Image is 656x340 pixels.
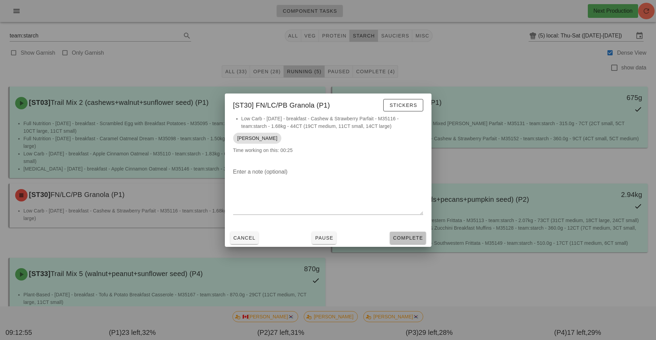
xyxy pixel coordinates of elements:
[389,102,417,108] span: Stickers
[225,115,431,161] div: Time working on this: 00:25
[312,232,336,244] button: Pause
[241,115,423,130] li: Low Carb - [DATE] - breakfast - Cashew & Strawberry Parfait - M35116 - team:starch - 1.68kg - 44C...
[390,232,426,244] button: Complete
[230,232,259,244] button: Cancel
[237,133,277,144] span: [PERSON_NAME]
[383,99,423,111] button: Stickers
[315,235,333,241] span: Pause
[233,235,256,241] span: Cancel
[225,94,431,115] div: [ST30] FN/LC/PB Granola (P1)
[393,235,423,241] span: Complete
